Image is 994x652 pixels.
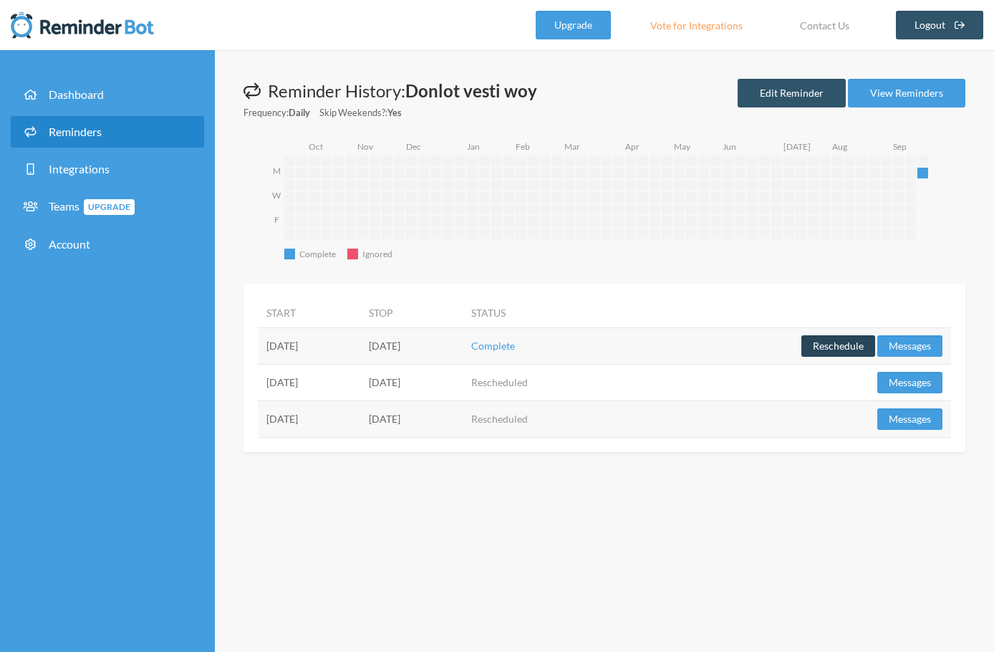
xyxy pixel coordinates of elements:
a: Vote for Integrations [632,11,761,39]
h1: Reminder History: [243,79,537,103]
span: Integrations [49,162,110,176]
a: Upgrade [536,11,611,39]
td: [DATE] [258,401,360,437]
th: Start [258,298,360,328]
span: Account [49,237,90,251]
td: [DATE] [258,364,360,401]
text: Ignored [362,249,392,259]
a: Account [11,229,204,260]
a: Logout [896,11,984,39]
text: M [273,166,281,176]
strong: Donlot vesti woy [405,80,537,101]
text: Mar [564,141,580,152]
strong: Yes [387,107,402,118]
a: TeamsUpgrade [11,191,204,223]
a: Edit Reminder [738,79,846,107]
text: Complete [299,249,336,259]
span: Teams [49,199,135,213]
a: Dashboard [11,79,204,110]
td: [DATE] [360,327,463,364]
a: Reminders [11,116,204,148]
text: Sep [893,141,907,152]
text: Aug [832,141,847,152]
text: [DATE] [783,141,811,152]
img: Reminder Bot [11,11,154,39]
text: Jun [723,141,736,152]
th: Status [463,298,618,328]
text: Jan [467,141,480,152]
small: Frequency: [243,106,310,120]
text: Oct [309,141,324,152]
button: Messages [877,335,942,357]
button: Reschedule [801,335,875,357]
span: Dashboard [49,87,104,101]
td: [DATE] [360,364,463,401]
span: Reminders [49,125,102,138]
a: Contact Us [782,11,867,39]
text: May [674,141,691,152]
text: Feb [516,141,530,152]
text: Nov [357,141,374,152]
span: Upgrade [84,199,135,215]
td: Rescheduled [463,364,618,401]
strong: Daily [289,107,310,118]
td: [DATE] [360,401,463,437]
text: W [272,190,281,201]
a: Integrations [11,153,204,185]
small: Skip Weekends?: [319,106,402,120]
td: [DATE] [258,327,360,364]
text: Dec [406,141,421,152]
button: Messages [877,408,942,430]
text: Apr [625,141,640,152]
th: Stop [360,298,463,328]
td: Rescheduled [463,401,618,437]
text: F [274,214,279,225]
button: Messages [877,372,942,393]
td: Complete [463,327,618,364]
a: View Reminders [848,79,965,107]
